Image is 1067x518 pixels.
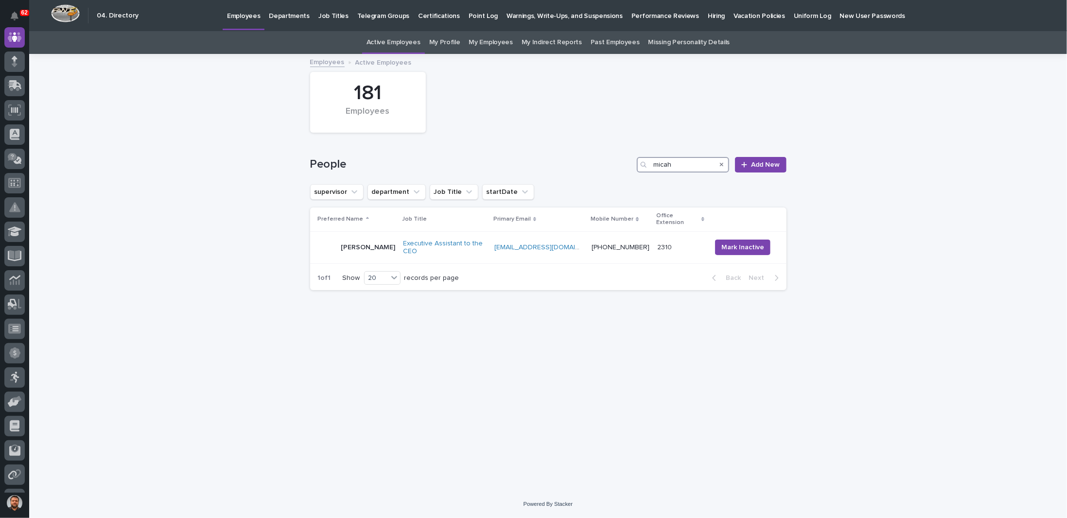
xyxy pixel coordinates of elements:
p: Preferred Name [318,214,364,224]
p: records per page [404,274,459,282]
div: Employees [327,106,409,127]
a: Add New [735,157,786,173]
button: Next [745,274,787,282]
h2: 04. Directory [97,12,139,20]
span: Add New [752,161,780,168]
p: [PERSON_NAME] [341,243,396,252]
a: Past Employees [591,31,640,54]
span: Back [720,275,741,281]
button: Job Title [430,184,478,200]
a: Employees [310,56,345,67]
p: Active Employees [355,56,412,67]
button: Mark Inactive [715,240,770,255]
a: [PHONE_NUMBER] [592,244,649,251]
a: Executive Assistant to the CEO [403,240,487,256]
h1: People [310,157,633,172]
div: 181 [327,81,409,105]
p: 1 of 1 [310,266,339,290]
p: 62 [21,9,28,16]
a: Powered By Stacker [524,501,573,507]
p: Mobile Number [591,214,633,224]
button: Notifications [4,6,25,26]
a: My Employees [469,31,513,54]
p: Office Extension [656,210,699,228]
a: Active Employees [367,31,420,54]
span: Next [749,275,770,281]
a: My Profile [429,31,460,54]
p: 2310 [657,242,674,252]
a: [EMAIL_ADDRESS][DOMAIN_NAME] [494,244,604,251]
a: Missing Personality Details [648,31,730,54]
p: Job Title [402,214,427,224]
p: Show [343,274,360,282]
input: Search [637,157,729,173]
tr: [PERSON_NAME]Executive Assistant to the CEO [EMAIL_ADDRESS][DOMAIN_NAME] [PHONE_NUMBER]23102310 M... [310,231,787,264]
span: Mark Inactive [721,242,764,252]
img: Workspace Logo [51,4,80,22]
button: users-avatar [4,493,25,513]
div: 20 [365,273,388,283]
button: Back [704,274,745,282]
button: supervisor [310,184,364,200]
button: department [367,184,426,200]
div: Notifications62 [12,12,25,27]
a: My Indirect Reports [522,31,582,54]
button: startDate [482,184,534,200]
p: Primary Email [493,214,531,224]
